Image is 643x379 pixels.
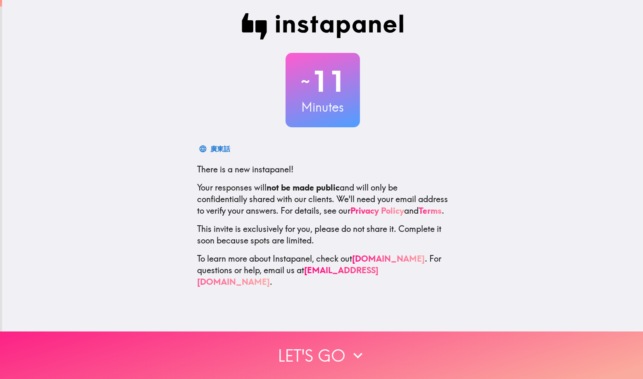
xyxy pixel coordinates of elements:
[197,182,448,217] p: Your responses will and will only be confidentially shared with our clients. We'll need your emai...
[242,13,404,40] img: Instapanel
[197,141,233,157] button: 廣東話
[197,164,293,174] span: There is a new instapanel!
[300,69,311,94] span: ~
[352,253,425,264] a: [DOMAIN_NAME]
[286,98,360,116] h3: Minutes
[197,265,379,287] a: [EMAIL_ADDRESS][DOMAIN_NAME]
[419,205,442,216] a: Terms
[197,253,448,288] p: To learn more about Instapanel, check out . For questions or help, email us at .
[286,64,360,98] h2: 11
[350,205,404,216] a: Privacy Policy
[267,182,340,193] b: not be made public
[210,143,230,155] div: 廣東話
[197,223,448,246] p: This invite is exclusively for you, please do not share it. Complete it soon because spots are li...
